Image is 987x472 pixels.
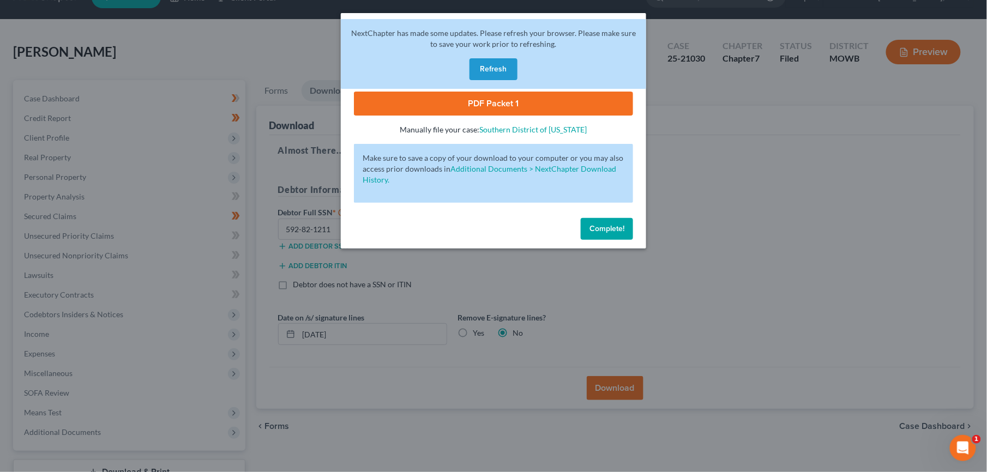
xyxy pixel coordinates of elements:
span: Complete! [589,224,624,233]
span: NextChapter has made some updates. Please refresh your browser. Please make sure to save your wor... [351,28,636,49]
span: 1 [972,435,981,444]
button: Complete! [581,218,633,240]
a: PDF Packet 1 [354,92,633,116]
p: Manually file your case: [354,124,633,135]
iframe: Intercom live chat [950,435,976,461]
p: Make sure to save a copy of your download to your computer or you may also access prior downloads in [363,153,624,185]
a: Southern District of [US_STATE] [480,125,587,134]
button: Refresh [470,58,517,80]
a: Additional Documents > NextChapter Download History. [363,164,616,184]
